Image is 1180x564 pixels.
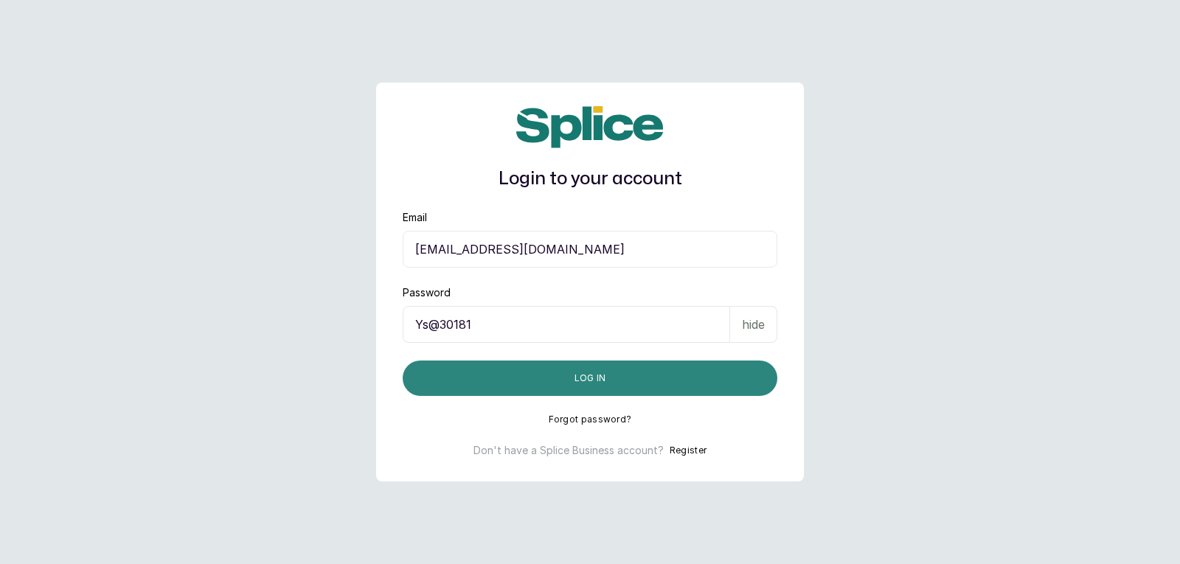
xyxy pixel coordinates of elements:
[403,231,777,268] input: email@acme.com
[403,210,427,225] label: Email
[549,414,632,425] button: Forgot password?
[473,443,664,458] p: Don't have a Splice Business account?
[403,361,777,396] button: Log in
[742,316,765,333] p: hide
[670,443,707,458] button: Register
[403,285,451,300] label: Password
[403,166,777,192] h1: Login to your account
